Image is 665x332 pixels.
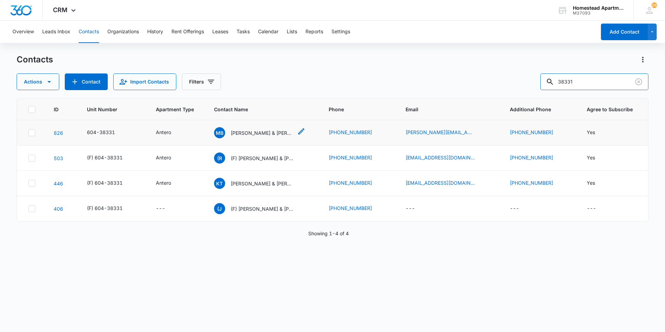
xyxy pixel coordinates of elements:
div: 604-38331 [87,129,115,136]
input: Search Contacts [540,73,648,90]
div: Email - Rodrigoxiv9@gmail.com - Select to Edit Field [406,154,487,162]
div: Agree to Subscribe - Yes - Select to Edit Field [587,129,608,137]
div: Additional Phone - (970) 539-7058 - Select to Edit Field [510,179,566,187]
span: Email [406,106,484,113]
button: Tasks [237,21,250,43]
span: CRM [53,6,68,14]
div: --- [156,204,165,213]
button: Add Contact [65,73,108,90]
span: Apartment Type [156,106,197,113]
div: Phone - (970) 290-6951 - Select to Edit Field [329,129,384,137]
div: Yes [587,129,595,136]
button: History [147,21,163,43]
button: Leads Inbox [42,21,70,43]
button: Import Contacts [113,73,176,90]
div: Contact Name - (F) Juan Montes & Jaedyn Probasco-Brace (F) - Select to Edit Field [214,203,305,214]
div: Additional Phone - (951) 751-7604 - Select to Edit Field [510,129,566,137]
div: Apartment Type - Antero - Select to Edit Field [156,154,184,162]
span: Phone [329,106,379,113]
span: KT [214,178,225,189]
div: --- [587,204,596,213]
p: (F) [PERSON_NAME] & [PERSON_NAME] [231,155,293,162]
div: Unit Number - 604-38331 - Select to Edit Field [87,129,127,137]
button: Actions [637,54,648,65]
div: Email - - Select to Edit Field [406,204,427,213]
a: [PHONE_NUMBER] [329,204,372,212]
span: Contact Name [214,106,302,113]
button: Settings [331,21,350,43]
p: [PERSON_NAME] & [PERSON_NAME] [231,129,293,137]
a: [PHONE_NUMBER] [510,129,553,136]
div: (F) 604-38331 [87,179,123,186]
p: (F) [PERSON_NAME] & [PERSON_NAME] (F) [231,205,293,212]
div: Unit Number - (F) 604-38331 - Select to Edit Field [87,154,135,162]
button: Reports [305,21,323,43]
span: (R [214,152,225,164]
a: [PHONE_NUMBER] [510,179,553,186]
span: MB [214,127,225,138]
div: Unit Number - (F) 604-38331 - Select to Edit Field [87,179,135,187]
div: Contact Name - (F) Rodrigo Gonzales & Kaitlyn Thurman - Select to Edit Field [214,152,305,164]
a: [PHONE_NUMBER] [329,129,372,136]
div: Apartment Type - Antero - Select to Edit Field [156,179,184,187]
span: Agree to Subscribe [587,106,637,113]
div: (F) 604-38331 [87,204,123,212]
a: Navigate to contact details page for Michael Burke & Anreana Brianne [54,130,63,136]
a: [PHONE_NUMBER] [329,154,372,161]
div: --- [510,204,519,213]
a: [PERSON_NAME][EMAIL_ADDRESS][PERSON_NAME][DOMAIN_NAME] [406,129,475,136]
div: Antero [156,179,171,186]
div: Additional Phone - (970) 978-4467 - Select to Edit Field [510,154,566,162]
a: Navigate to contact details page for (F) Juan Montes & Jaedyn Probasco-Brace (F) [54,206,63,212]
div: Email - burke.a.michael@gmail.com - Select to Edit Field [406,129,487,137]
div: Antero [156,154,171,161]
div: (F) 604-38331 [87,154,123,161]
div: notifications count [651,2,657,8]
div: Phone - (970) 290-9092 - Select to Edit Field [329,204,384,213]
p: [PERSON_NAME] & [PERSON_NAME] [231,180,293,187]
div: Antero [156,129,171,136]
div: account name [573,5,623,11]
div: Unit Number - (F) 604-38331 - Select to Edit Field [87,204,135,213]
button: Rent Offerings [171,21,204,43]
div: Email - kaitlyn.thurman10316@gmail.com - Select to Edit Field [406,179,487,187]
div: Additional Phone - - Select to Edit Field [510,204,532,213]
div: Agree to Subscribe - Yes - Select to Edit Field [587,154,608,162]
a: [PHONE_NUMBER] [510,154,553,161]
button: Overview [12,21,34,43]
div: Contact Name - Kaitlyn Thurman & Rodrigo Gonzalez - Select to Edit Field [214,178,305,189]
div: Agree to Subscribe - Yes - Select to Edit Field [587,179,608,187]
button: Clear [633,76,644,87]
div: --- [406,204,415,213]
div: Apartment Type - Antero - Select to Edit Field [156,129,184,137]
button: Lists [287,21,297,43]
span: Unit Number [87,106,139,113]
div: Yes [587,154,595,161]
a: [EMAIL_ADDRESS][DOMAIN_NAME] [406,179,475,186]
button: Actions [17,73,59,90]
button: Leases [212,21,228,43]
button: Filters [182,73,221,90]
button: Contacts [79,21,99,43]
button: Add Contact [601,24,648,40]
a: [PHONE_NUMBER] [329,179,372,186]
a: Navigate to contact details page for (F) Rodrigo Gonzales & Kaitlyn Thurman [54,155,63,161]
button: Organizations [107,21,139,43]
button: Calendar [258,21,278,43]
h1: Contacts [17,54,53,65]
div: account id [573,11,623,16]
div: Apartment Type - - Select to Edit Field [156,204,178,213]
div: Contact Name - Michael Burke & Anreana Brianne - Select to Edit Field [214,127,305,138]
a: [EMAIL_ADDRESS][DOMAIN_NAME] [406,154,475,161]
div: Agree to Subscribe - - Select to Edit Field [587,204,609,213]
span: (J [214,203,225,214]
div: Yes [587,179,595,186]
span: Additional Phone [510,106,570,113]
p: Showing 1-4 of 4 [308,230,349,237]
div: Phone - (970) 539-7058 - Select to Edit Field [329,154,384,162]
a: Navigate to contact details page for Kaitlyn Thurman & Rodrigo Gonzalez [54,181,63,186]
span: ID [54,106,61,113]
div: Phone - (970) 978-4467 - Select to Edit Field [329,179,384,187]
span: 26 [651,2,657,8]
